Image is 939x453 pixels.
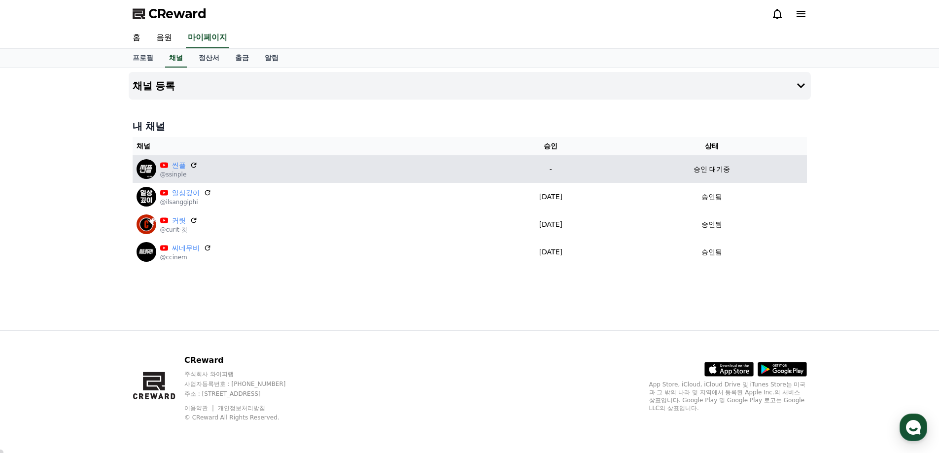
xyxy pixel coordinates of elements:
[485,137,617,155] th: 승인
[184,405,215,412] a: 이용약관
[148,6,207,22] span: CReward
[54,5,91,16] div: Creward
[184,414,305,421] p: © CReward All Rights Reserved.
[488,164,613,174] p: -
[29,54,167,73] div: 보류된 채널들을 순차적으로 재검토하여 승인 처리할 예정입니다.
[133,6,207,22] a: CReward
[29,78,167,98] div: 이는 안전한 서비스 제공을 위한 조치이므로,
[137,159,156,179] img: 씬플
[54,16,136,24] div: 몇 분 내 답변 받으실 수 있어요
[186,28,229,48] a: 마이페이지
[129,72,811,100] button: 채널 등록
[133,80,175,91] h4: 채널 등록
[172,160,186,171] a: 씬플
[218,405,265,412] a: 개인정보처리방침
[50,207,180,226] div: 일본 '범프' 등 여러업체와 협업하고 있습니다.
[184,390,305,398] p: 주소 : [STREET_ADDRESS]
[184,380,305,388] p: 사업자등록번호 : [PHONE_NUMBER]
[617,137,807,155] th: 상태
[184,370,305,378] p: 주식회사 와이피랩
[694,164,730,174] p: 승인 대기중
[172,243,200,253] a: 씨네무비
[160,226,198,234] p: @curit-컷
[649,381,807,412] p: App Store, iCloud, iCloud Drive 및 iTunes Store는 미국과 그 밖의 나라 및 지역에서 등록된 Apple Inc.의 서비스 상표입니다. Goo...
[125,28,148,48] a: 홈
[172,215,186,226] a: 커릿
[50,177,180,207] div: 든 영상물은 DMCA 및 콘텐츠ID 규정에 맞춰 업로드되고 있으며, 불법 영상물은 전혀 포함하고 있지 않습니다.
[133,119,807,133] h4: 내 채널
[701,192,722,202] p: 승인됨
[165,49,187,68] a: 채널
[488,247,613,257] p: [DATE]
[488,219,613,230] p: [DATE]
[29,98,167,118] div: 채널 승인 지연에 대해 양해 부탁드립니다.
[227,49,257,68] a: 출금
[701,247,722,257] p: 승인됨
[125,49,161,68] a: 프로필
[184,354,305,366] p: CReward
[137,187,156,207] img: 일상깊이
[137,214,156,234] img: 커릿
[160,171,198,178] p: @ssinple
[50,246,180,276] div: CReward 콘텐츠를 폭넓게 활용하고 싶어 재심사를 요청드리니, 긍정적으로 검토 부탁드립니다.
[257,49,286,68] a: 알림
[29,44,167,54] div: 앞으로 유튜브의 움직임을 확인한 뒤,
[50,226,180,246] div: 채널이 신규라 오해가 있으셨을 수 있으나,
[701,219,722,230] p: 승인됨
[148,28,180,48] a: 음원
[137,242,156,262] img: 씨네무비
[50,157,180,177] div: 씬플' 은 배급사로부터 공식적으로 허가를 받은 영화 리뷰 채널입니다.
[160,253,211,261] p: @ccinem
[172,188,200,198] a: 일상깊이
[488,192,613,202] p: [DATE]
[160,198,211,206] p: @ilsanggiphi
[133,137,485,155] th: 채널
[191,49,227,68] a: 정산서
